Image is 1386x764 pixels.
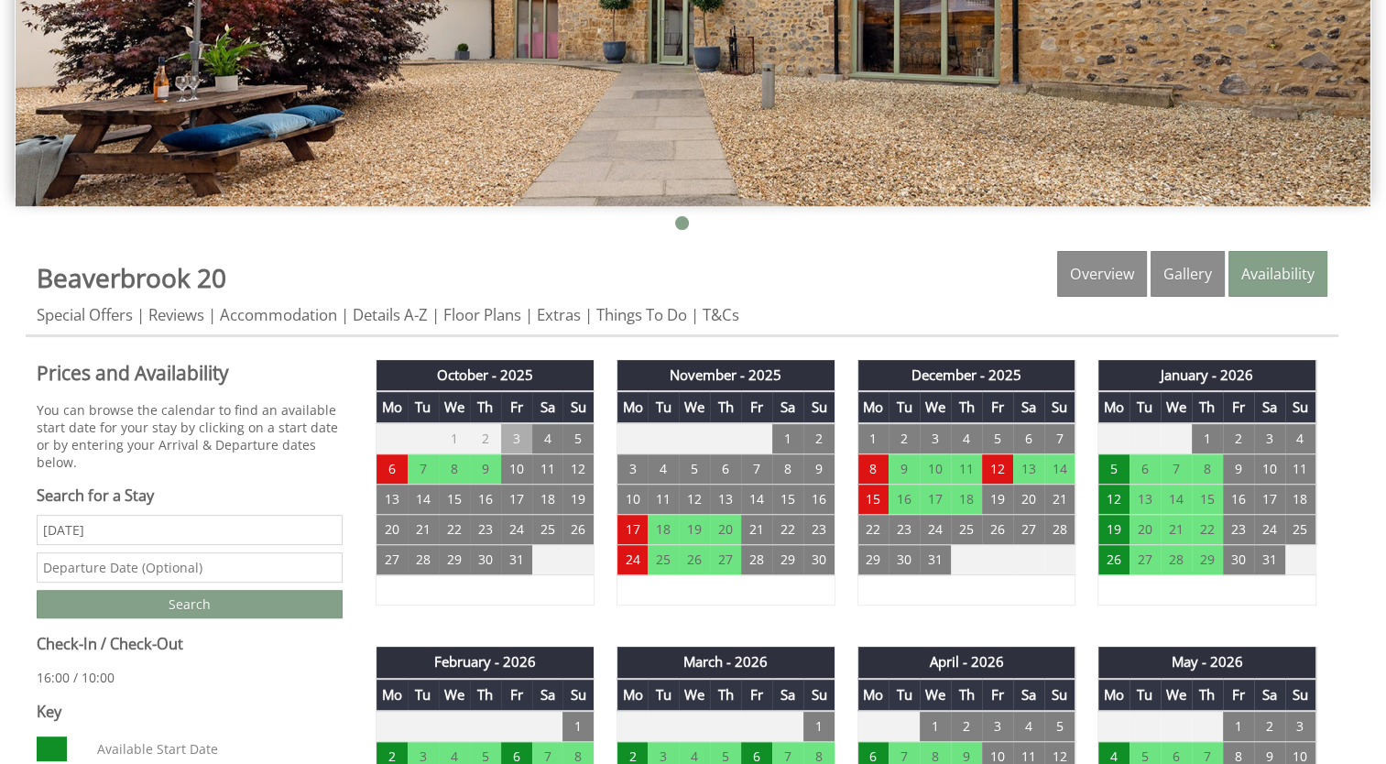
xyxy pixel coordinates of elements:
th: Su [1285,679,1316,711]
td: 18 [1285,485,1316,515]
td: 25 [532,515,563,545]
td: 20 [710,515,741,545]
td: 19 [679,515,710,545]
td: 7 [408,454,439,485]
td: 8 [1192,454,1223,485]
td: 2 [803,423,835,454]
th: Mo [857,391,889,423]
td: 13 [1013,454,1044,485]
td: 23 [1223,515,1254,545]
th: Sa [532,391,563,423]
h3: Key [37,702,343,722]
th: Sa [1013,391,1044,423]
th: Tu [648,391,679,423]
td: 1 [803,711,835,742]
a: Details A-Z [353,304,428,325]
td: 30 [1223,545,1254,575]
td: 2 [951,711,982,742]
td: 25 [951,515,982,545]
td: 21 [408,515,439,545]
td: 26 [982,515,1013,545]
td: 1 [439,423,470,454]
td: 13 [1130,485,1161,515]
td: 12 [562,454,594,485]
td: 1 [1223,711,1254,742]
td: 24 [920,515,951,545]
td: 5 [1044,711,1075,742]
td: 20 [1013,485,1044,515]
td: 28 [741,545,772,575]
td: 7 [1161,454,1192,485]
th: Su [1285,391,1316,423]
td: 15 [857,485,889,515]
th: We [439,679,470,711]
th: Sa [1254,679,1285,711]
td: 27 [377,545,408,575]
th: February - 2026 [377,647,595,678]
th: November - 2025 [617,360,835,391]
td: 2 [1223,423,1254,454]
td: 23 [470,515,501,545]
td: 17 [1254,485,1285,515]
th: Th [470,391,501,423]
th: Mo [377,679,408,711]
td: 23 [889,515,920,545]
th: Fr [1223,679,1254,711]
th: We [920,679,951,711]
td: 31 [1254,545,1285,575]
th: Sa [532,679,563,711]
td: 1 [857,423,889,454]
th: Su [803,679,835,711]
th: We [920,391,951,423]
td: 1 [1192,423,1223,454]
th: Tu [889,679,920,711]
td: 15 [1192,485,1223,515]
span: Beaverbrook 20 [37,260,226,295]
td: 17 [501,485,532,515]
th: January - 2026 [1098,360,1316,391]
th: December - 2025 [857,360,1075,391]
th: Th [951,679,982,711]
td: 29 [1192,545,1223,575]
td: 3 [617,454,648,485]
td: 3 [982,711,1013,742]
th: Su [562,391,594,423]
td: 2 [1254,711,1285,742]
td: 11 [648,485,679,515]
th: Th [1192,679,1223,711]
td: 1 [772,423,803,454]
td: 9 [803,454,835,485]
th: Fr [1223,391,1254,423]
td: 2 [470,423,501,454]
th: Sa [772,679,803,711]
td: 10 [1254,454,1285,485]
th: Mo [1098,679,1130,711]
td: 3 [1285,711,1316,742]
td: 21 [1161,515,1192,545]
th: Th [710,391,741,423]
td: 16 [889,485,920,515]
td: 5 [562,423,594,454]
a: Special Offers [37,304,133,325]
th: Sa [1254,391,1285,423]
td: 4 [648,454,679,485]
td: 1 [920,711,951,742]
td: 5 [1098,454,1130,485]
td: 30 [470,545,501,575]
td: 29 [772,545,803,575]
th: Fr [982,679,1013,711]
a: Availability [1228,251,1327,297]
th: We [439,391,470,423]
th: April - 2026 [857,647,1075,678]
td: 3 [501,423,532,454]
td: 22 [439,515,470,545]
a: Overview [1057,251,1147,297]
a: Prices and Availability [37,360,343,386]
td: 4 [1285,423,1316,454]
td: 29 [857,545,889,575]
td: 9 [1223,454,1254,485]
th: Th [951,391,982,423]
td: 30 [803,545,835,575]
td: 8 [857,454,889,485]
th: Th [1192,391,1223,423]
